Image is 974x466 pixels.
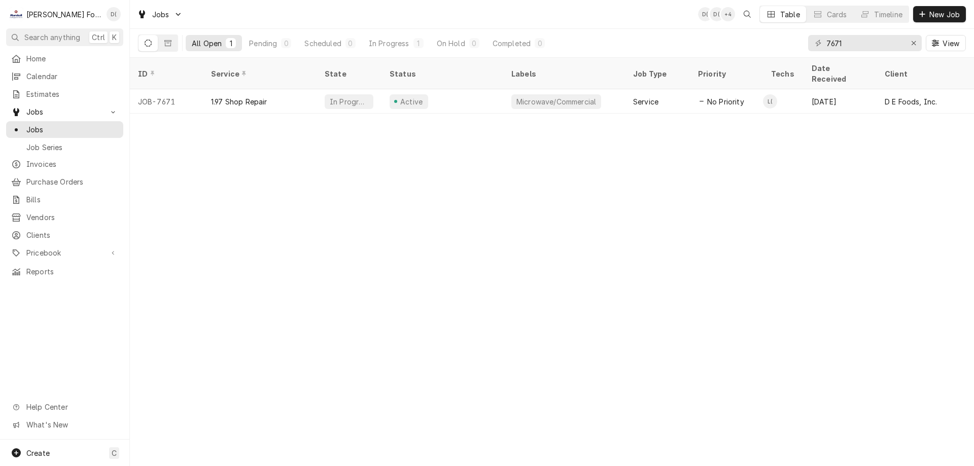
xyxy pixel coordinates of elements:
div: Priority [698,68,753,79]
div: ID [138,68,193,79]
a: Bills [6,191,123,208]
span: What's New [26,419,117,430]
div: 1 [415,38,422,49]
button: New Job [913,6,966,22]
button: Erase input [906,35,922,51]
div: D E Foods, Inc. [885,96,937,107]
div: Date Received [812,63,866,84]
a: Clients [6,227,123,243]
span: Create [26,449,50,457]
span: Vendors [26,212,118,223]
div: + 4 [721,7,735,21]
div: 0 [347,38,354,49]
div: Active [399,96,424,107]
a: Purchase Orders [6,173,123,190]
span: View [941,38,961,49]
div: David Testa (92)'s Avatar [710,7,724,21]
span: No Priority [707,96,744,107]
div: M [9,7,23,21]
div: Status [390,68,493,79]
span: Jobs [26,124,118,135]
span: Jobs [152,9,169,20]
div: Timeline [874,9,902,20]
span: Help Center [26,402,117,412]
div: Microwave/Commercial [515,96,597,107]
div: Luis (54)'s Avatar [763,94,777,109]
input: Keyword search [826,35,902,51]
div: 0 [471,38,477,49]
div: 1.97 Shop Repair [211,96,267,107]
span: K [112,32,117,43]
div: Marshall Food Equipment Service's Avatar [9,7,23,21]
div: Completed [493,38,531,49]
a: Go to What's New [6,416,123,433]
a: Go to Help Center [6,399,123,415]
a: Go to Pricebook [6,244,123,261]
div: Cards [827,9,847,20]
div: Job Type [633,68,682,79]
div: Derek Testa (81)'s Avatar [698,7,712,21]
button: View [926,35,966,51]
span: Jobs [26,106,103,117]
div: Service [633,96,658,107]
div: [DATE] [804,89,877,114]
span: Clients [26,230,118,240]
div: All Open [192,38,222,49]
div: L( [763,94,777,109]
div: Table [780,9,800,20]
span: Calendar [26,71,118,82]
a: Invoices [6,156,123,172]
div: Service [211,68,306,79]
div: Scheduled [304,38,341,49]
div: Techs [771,68,795,79]
a: Home [6,50,123,67]
div: Derek Testa (81)'s Avatar [107,7,121,21]
span: Search anything [24,32,80,43]
div: [PERSON_NAME] Food Equipment Service [26,9,101,20]
div: D( [107,7,121,21]
div: D( [710,7,724,21]
span: Invoices [26,159,118,169]
div: 0 [283,38,289,49]
span: Pricebook [26,247,103,258]
a: Calendar [6,68,123,85]
span: Estimates [26,89,118,99]
span: Purchase Orders [26,176,118,187]
a: Go to Jobs [6,103,123,120]
div: JOB-7671 [130,89,203,114]
a: Reports [6,263,123,280]
a: Go to Jobs [133,6,187,23]
div: Pending [249,38,277,49]
span: Job Series [26,142,118,153]
div: State [325,68,373,79]
span: Home [26,53,118,64]
span: Bills [26,194,118,205]
button: Open search [739,6,755,22]
span: Reports [26,266,118,277]
a: Vendors [6,209,123,226]
div: On Hold [437,38,465,49]
div: 0 [537,38,543,49]
div: Labels [511,68,617,79]
a: Job Series [6,139,123,156]
div: D( [698,7,712,21]
button: Search anythingCtrlK [6,28,123,46]
div: In Progress [329,96,369,107]
span: Ctrl [92,32,105,43]
div: In Progress [369,38,409,49]
span: C [112,448,117,458]
div: 1 [228,38,234,49]
span: New Job [927,9,962,20]
a: Jobs [6,121,123,138]
a: Estimates [6,86,123,102]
